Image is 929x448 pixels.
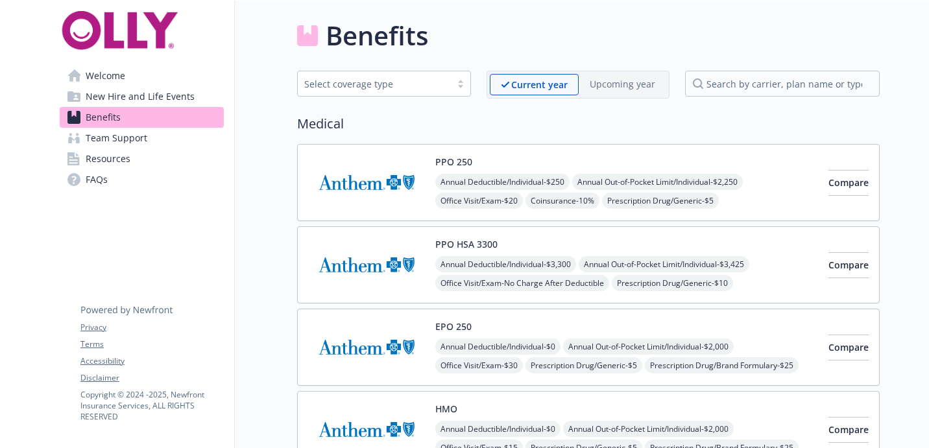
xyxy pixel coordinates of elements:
button: Compare [828,417,869,443]
span: Prescription Drug/Generic - $5 [525,357,642,373]
span: Upcoming year [579,74,666,95]
span: Compare [828,423,869,436]
span: Annual Out-of-Pocket Limit/Individual - $2,000 [563,338,734,355]
a: Team Support [60,128,224,148]
h1: Benefits [326,16,428,55]
span: Annual Deductible/Individual - $0 [435,421,561,437]
span: FAQs [86,169,108,190]
a: FAQs [60,169,224,190]
a: Accessibility [80,355,223,367]
span: Annual Deductible/Individual - $0 [435,338,561,355]
span: Annual Deductible/Individual - $3,300 [435,256,576,272]
span: Compare [828,259,869,271]
a: Benefits [60,107,224,128]
span: Compare [828,176,869,189]
img: Anthem Blue Cross carrier logo [308,155,425,210]
img: Anthem Blue Cross carrier logo [308,320,425,375]
a: New Hire and Life Events [60,86,224,107]
a: Terms [80,338,223,350]
span: Office Visit/Exam - No Charge After Deductible [435,275,609,291]
span: Annual Out-of-Pocket Limit/Individual - $2,000 [563,421,734,437]
span: Coinsurance - 10% [525,193,599,209]
p: Copyright © 2024 - 2025 , Newfront Insurance Services, ALL RIGHTS RESERVED [80,389,223,422]
p: Upcoming year [590,77,655,91]
a: Welcome [60,65,224,86]
button: Compare [828,252,869,278]
span: Compare [828,341,869,353]
span: Annual Out-of-Pocket Limit/Individual - $2,250 [572,174,743,190]
div: Select coverage type [304,77,444,91]
a: Disclaimer [80,372,223,384]
span: Prescription Drug/Generic - $10 [612,275,733,291]
img: Anthem Blue Cross carrier logo [308,237,425,292]
span: New Hire and Life Events [86,86,195,107]
span: Annual Deductible/Individual - $250 [435,174,570,190]
span: Team Support [86,128,147,148]
span: Prescription Drug/Generic - $5 [602,193,719,209]
button: PPO 250 [435,155,472,169]
span: Benefits [86,107,121,128]
button: PPO HSA 3300 [435,237,498,251]
a: Privacy [80,322,223,333]
p: Current year [511,78,568,91]
span: Prescription Drug/Brand Formulary - $25 [645,357,799,373]
button: HMO [435,402,457,416]
span: Office Visit/Exam - $30 [435,357,523,373]
input: search by carrier, plan name or type [685,71,880,97]
span: Annual Out-of-Pocket Limit/Individual - $3,425 [579,256,749,272]
button: Compare [828,170,869,196]
button: Compare [828,335,869,360]
span: Welcome [86,65,125,86]
span: Resources [86,148,130,169]
button: EPO 250 [435,320,472,333]
h2: Medical [297,114,880,134]
a: Resources [60,148,224,169]
span: Office Visit/Exam - $20 [435,193,523,209]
